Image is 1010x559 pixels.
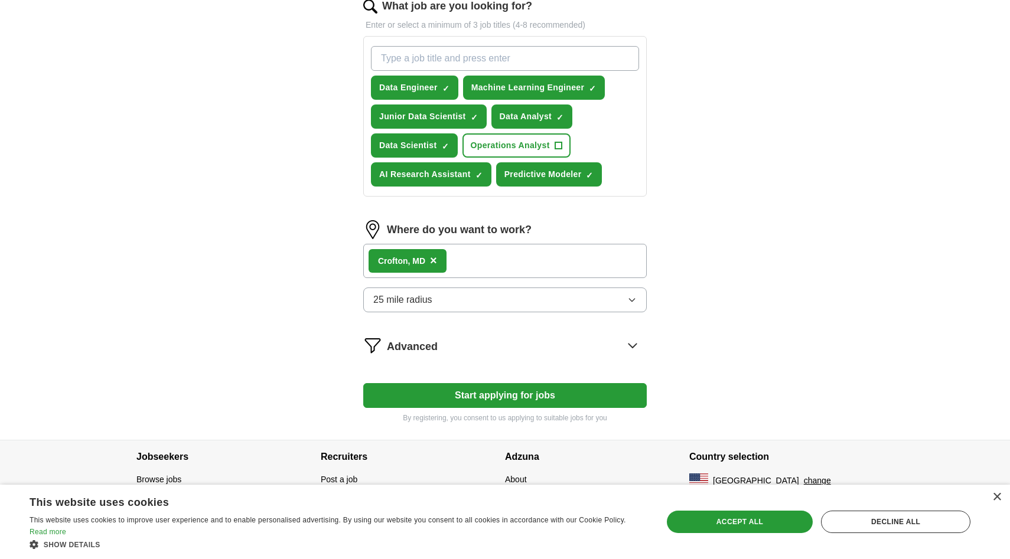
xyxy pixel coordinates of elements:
a: Read more, opens a new window [30,528,66,536]
p: Enter or select a minimum of 3 job titles (4-8 recommended) [363,19,647,31]
a: Browse jobs [136,475,181,484]
span: Data Analyst [500,110,552,123]
img: location.png [363,220,382,239]
span: Data Engineer [379,81,438,94]
span: Predictive Modeler [504,168,582,181]
a: Post a job [321,475,357,484]
span: Junior Data Scientist [379,110,466,123]
div: Show details [30,538,644,550]
button: Junior Data Scientist✓ [371,104,487,129]
div: This website uses cookies [30,492,614,509]
button: AI Research Assistant✓ [371,162,491,187]
span: Advanced [387,339,438,355]
label: Where do you want to work? [387,222,532,238]
span: ✓ [589,84,596,93]
span: Data Scientist [379,139,437,152]
span: ✓ [556,113,563,122]
span: ✓ [442,84,449,93]
div: , MD [378,255,425,267]
span: Show details [44,541,100,549]
img: US flag [689,473,708,488]
button: change [804,475,831,487]
input: Type a job title and press enter [371,46,639,71]
span: ✓ [475,171,483,180]
span: Machine Learning Engineer [471,81,585,94]
strong: Crofton [378,256,408,266]
button: Machine Learning Engineer✓ [463,76,605,100]
div: Accept all [667,511,813,533]
button: Start applying for jobs [363,383,647,408]
span: AI Research Assistant [379,168,471,181]
span: × [430,254,437,267]
span: ✓ [471,113,478,122]
span: Operations Analyst [471,139,550,152]
span: [GEOGRAPHIC_DATA] [713,475,799,487]
div: Close [992,493,1001,502]
button: Data Engineer✓ [371,76,458,100]
button: 25 mile radius [363,287,647,312]
button: Data Analyst✓ [491,104,573,129]
button: × [430,252,437,270]
h4: Country selection [689,440,874,473]
span: ✓ [442,142,449,151]
a: About [505,475,527,484]
img: filter [363,336,382,355]
span: This website uses cookies to improve user experience and to enable personalised advertising. By u... [30,516,626,524]
span: 25 mile radius [373,293,432,307]
button: Data Scientist✓ [371,133,458,158]
button: Predictive Modeler✓ [496,162,602,187]
button: Operations Analyst [462,133,571,158]
p: By registering, you consent to us applying to suitable jobs for you [363,413,647,423]
div: Decline all [821,511,970,533]
span: ✓ [586,171,593,180]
